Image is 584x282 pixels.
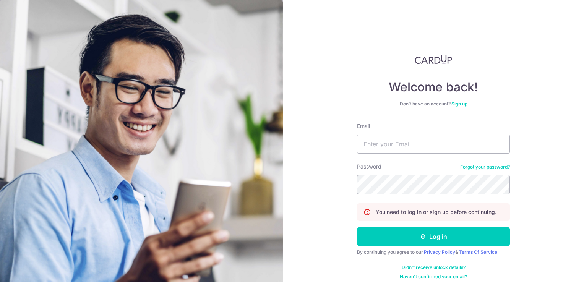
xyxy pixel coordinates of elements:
a: Didn't receive unlock details? [402,264,466,271]
a: Terms Of Service [459,249,497,255]
h4: Welcome back! [357,79,510,95]
div: Don’t have an account? [357,101,510,107]
button: Log in [357,227,510,246]
label: Password [357,163,381,170]
img: CardUp Logo [415,55,452,64]
a: Forgot your password? [460,164,510,170]
label: Email [357,122,370,130]
a: Haven't confirmed your email? [400,274,467,280]
p: You need to log in or sign up before continuing. [376,208,496,216]
a: Privacy Policy [424,249,455,255]
input: Enter your Email [357,135,510,154]
div: By continuing you agree to our & [357,249,510,255]
a: Sign up [451,101,467,107]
